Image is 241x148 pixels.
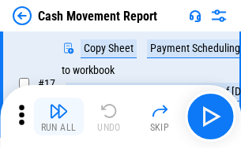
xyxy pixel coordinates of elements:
[209,6,228,25] img: Settings menu
[81,39,137,58] div: Copy Sheet
[134,98,185,135] button: Skip
[38,77,55,90] span: # 17
[13,6,32,25] img: Back
[150,123,170,132] div: Skip
[41,123,77,132] div: Run All
[33,98,84,135] button: Run All
[189,9,201,22] img: Support
[62,65,115,76] div: to workbook
[150,102,169,120] img: Skip
[49,102,68,120] img: Run All
[198,104,223,129] img: Main button
[38,9,157,24] div: Cash Movement Report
